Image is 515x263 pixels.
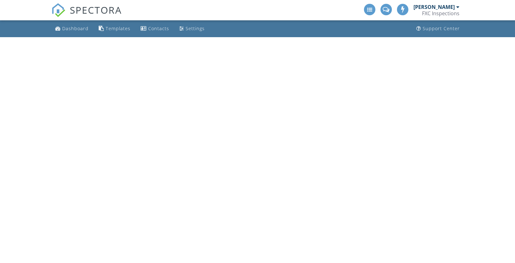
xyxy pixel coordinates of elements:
[96,23,133,35] a: Templates
[51,9,122,22] a: SPECTORA
[138,23,172,35] a: Contacts
[70,3,122,17] span: SPECTORA
[106,25,130,31] div: Templates
[414,23,462,35] a: Support Center
[422,10,459,17] div: FXC Inspections
[62,25,89,31] div: Dashboard
[148,25,169,31] div: Contacts
[53,23,91,35] a: Dashboard
[51,3,65,17] img: The Best Home Inspection Software - Spectora
[413,4,455,10] div: [PERSON_NAME]
[177,23,207,35] a: Settings
[186,25,205,31] div: Settings
[423,25,460,31] div: Support Center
